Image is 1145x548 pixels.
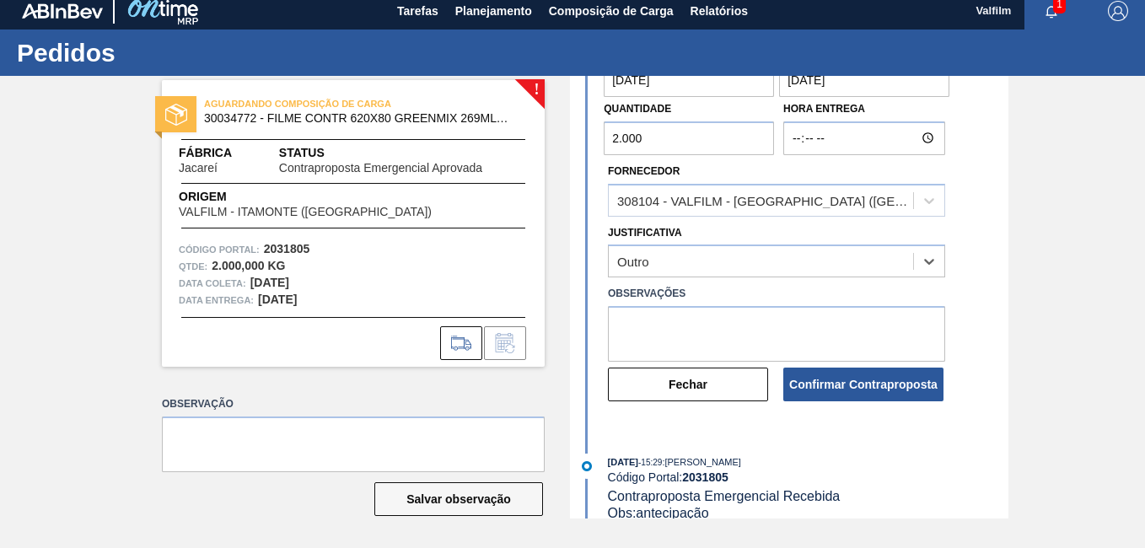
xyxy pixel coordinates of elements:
span: Relatórios [691,1,748,21]
span: - 15:29 [638,458,662,467]
label: Justificativa [608,227,682,239]
span: Status [279,144,528,162]
div: Ir para Composição de Carga [440,326,482,360]
span: Jacareí [179,162,218,175]
label: Quantidade [604,103,671,115]
span: Obs: antecipação [608,506,709,520]
span: : [PERSON_NAME] [662,457,741,467]
input: dd/mm/yyyy [779,63,949,97]
strong: 2.000,000 KG [212,259,285,272]
strong: 2031805 [264,242,310,255]
span: VALFILM - ITAMONTE ([GEOGRAPHIC_DATA]) [179,206,432,218]
span: Tarefas [397,1,438,21]
img: TNhmsLtSVTkK8tSr43FrP2fwEKptu5GPRR3wAAAABJRU5ErkJggg== [22,3,103,19]
span: Data entrega: [179,292,254,309]
img: Logout [1108,1,1128,21]
strong: [DATE] [250,276,289,289]
button: Salvar observação [374,482,543,516]
span: Contraproposta Emergencial Recebida [608,489,841,503]
label: Observações [608,282,945,306]
label: Hora Entrega [783,97,945,121]
strong: [DATE] [258,293,297,306]
label: Fornecedor [608,165,680,177]
span: [DATE] [608,457,638,467]
span: Fábrica [179,144,271,162]
div: Código Portal: [608,470,1008,484]
span: Contraproposta Emergencial Aprovada [279,162,482,175]
span: Data coleta: [179,275,246,292]
div: 308104 - VALFILM - [GEOGRAPHIC_DATA] ([GEOGRAPHIC_DATA]) [617,193,915,207]
span: Composição de Carga [549,1,674,21]
div: Outro [617,255,649,269]
span: Qtde : [179,258,207,275]
span: Origem [179,188,480,206]
span: 30034772 - FILME CONTR 620X80 GREENMIX 269ML HO [204,112,510,125]
label: Observação [162,392,545,416]
h1: Pedidos [17,43,316,62]
strong: 2031805 [682,470,728,484]
button: Fechar [608,368,768,401]
span: Planejamento [455,1,532,21]
img: atual [582,461,592,471]
img: status [165,104,187,126]
span: AGUARDANDO COMPOSIÇÃO DE CARGA [204,95,440,112]
button: Confirmar Contraproposta [783,368,943,401]
span: Código Portal: [179,241,260,258]
div: Informar alteração no pedido [484,326,526,360]
input: dd/mm/yyyy [604,63,774,97]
